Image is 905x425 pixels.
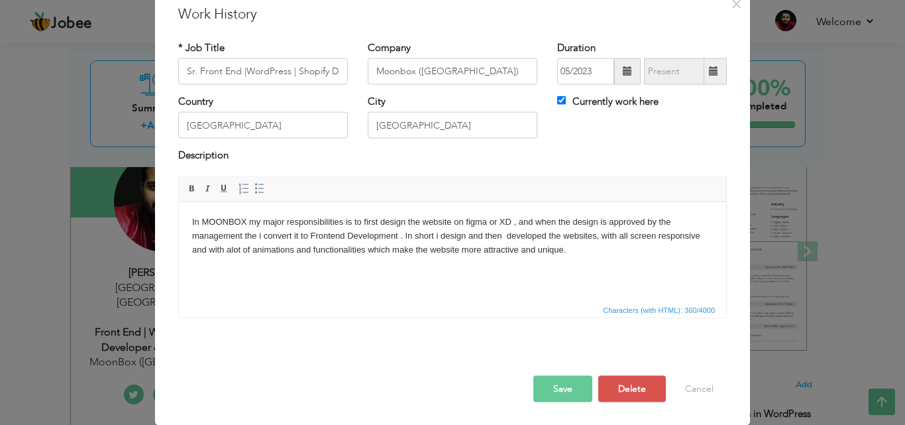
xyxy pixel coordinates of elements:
button: Cancel [672,375,727,402]
h3: Work History [178,4,727,24]
label: * Job Title [178,40,225,54]
a: Insert/Remove Numbered List [237,181,251,196]
input: Present [644,58,704,85]
label: Description [178,149,229,162]
div: Statistics [600,304,719,316]
label: Currently work here [557,95,659,109]
input: From [557,58,614,85]
a: Insert/Remove Bulleted List [252,181,267,196]
iframe: Rich Text Editor, workEditor [179,202,726,301]
label: City [368,95,386,109]
a: Underline [217,181,231,196]
button: Save [533,375,592,402]
a: Italic [201,181,215,196]
a: Bold [185,181,199,196]
label: Country [178,95,213,109]
input: Currently work here [557,96,566,105]
label: Company [368,40,411,54]
button: Delete [598,375,666,402]
label: Duration [557,40,596,54]
span: Characters (with HTML): 360/4000 [600,304,718,316]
